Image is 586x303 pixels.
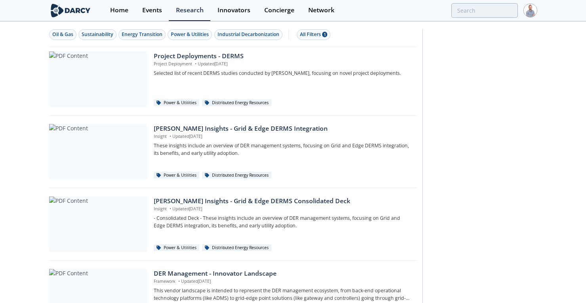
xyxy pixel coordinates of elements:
div: Project Deployments - DERMS [154,51,411,61]
a: PDF Content Project Deployments - DERMS Project Deployment •Updated[DATE] Selected list of recent... [49,51,417,107]
button: Sustainability [78,29,116,40]
div: Events [142,7,162,13]
div: Concierge [264,7,294,13]
span: 1 [322,32,327,37]
a: PDF Content [PERSON_NAME] Insights - Grid & Edge DERMS Consolidated Deck Insight •Updated[DATE] -... [49,196,417,252]
div: Power & Utilities [154,99,199,107]
button: All Filters 1 [297,29,330,40]
img: logo-wide.svg [49,4,92,17]
div: Network [308,7,334,13]
button: Energy Transition [118,29,166,40]
a: PDF Content [PERSON_NAME] Insights - Grid & Edge DERMS Integration Insight •Updated[DATE] These i... [49,124,417,179]
div: Power & Utilities [154,244,199,252]
div: All Filters [300,31,327,38]
span: • [177,278,181,284]
div: [PERSON_NAME] Insights - Grid & Edge DERMS Integration [154,124,411,133]
img: Profile [523,4,537,17]
div: Power & Utilities [154,172,199,179]
div: Oil & Gas [52,31,73,38]
input: Advanced Search [451,3,518,18]
div: Home [110,7,128,13]
button: Oil & Gas [49,29,76,40]
div: Power & Utilities [171,31,209,38]
div: Industrial Decarbonization [218,31,279,38]
div: Energy Transition [122,31,162,38]
span: • [193,61,198,67]
span: • [168,133,172,139]
div: Distributed Energy Resources [202,99,271,107]
div: Innovators [218,7,250,13]
p: - Consolidated Deck - These insights include an overview of DER management systems, focusing on G... [154,215,411,229]
button: Power & Utilities [168,29,212,40]
p: This vendor landscape is intended to represent the DER management ecosystem, from back-end operat... [154,287,411,302]
p: Framework Updated [DATE] [154,278,411,285]
p: Selected list of recent DERMS studies conducted by [PERSON_NAME], focusing on novel project deplo... [154,70,411,77]
iframe: chat widget [553,271,578,295]
p: Project Deployment Updated [DATE] [154,61,411,67]
p: These insights include an overview of DER management systems, focusing on Grid and Edge DERMS int... [154,142,411,157]
div: Sustainability [82,31,113,38]
div: DER Management - Innovator Landscape [154,269,411,278]
p: Insight Updated [DATE] [154,206,411,212]
span: • [168,206,172,212]
div: [PERSON_NAME] Insights - Grid & Edge DERMS Consolidated Deck [154,196,411,206]
div: Distributed Energy Resources [202,244,271,252]
div: Distributed Energy Resources [202,172,271,179]
div: Research [176,7,204,13]
p: Insight Updated [DATE] [154,133,411,140]
button: Industrial Decarbonization [214,29,283,40]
